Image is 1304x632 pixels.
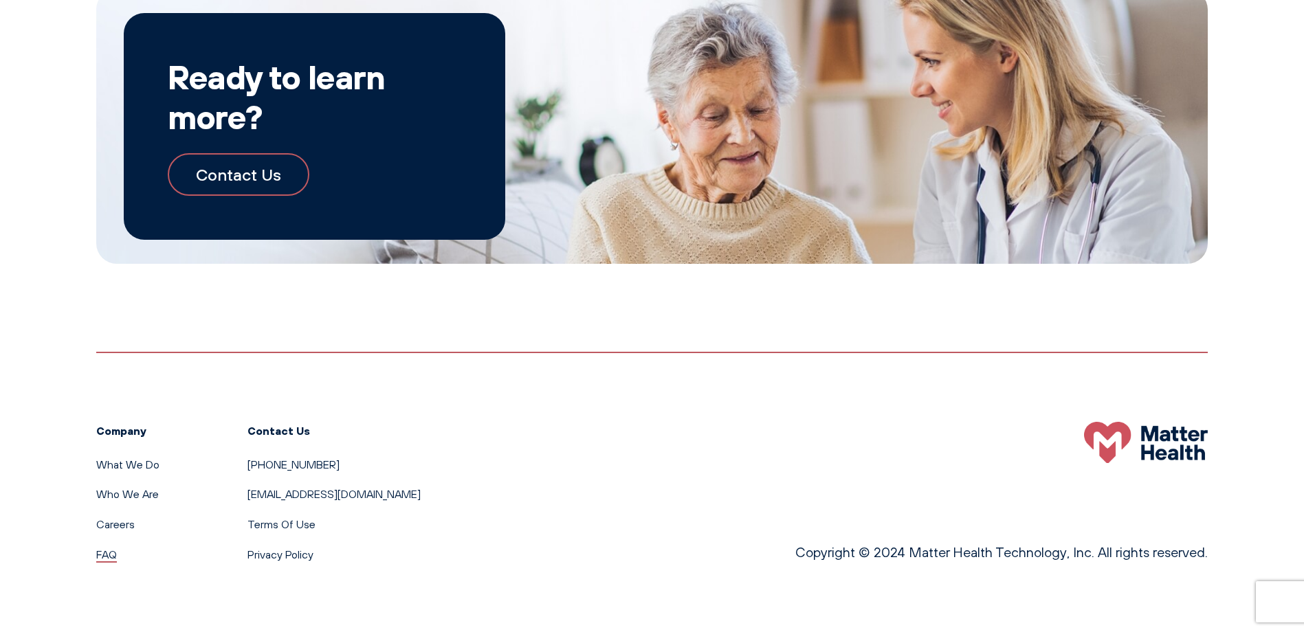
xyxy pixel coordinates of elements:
[168,153,309,196] a: Contact Us
[168,57,461,136] h2: Ready to learn more?
[96,517,135,531] a: Careers
[247,422,421,440] h3: Contact Us
[247,517,316,531] a: Terms Of Use
[96,487,159,501] a: Who We Are
[96,422,159,440] h3: Company
[96,548,117,561] a: FAQ
[247,458,340,471] a: [PHONE_NUMBER]
[247,487,421,501] a: [EMAIL_ADDRESS][DOMAIN_NAME]
[795,541,1208,563] p: Copyright © 2024 Matter Health Technology, Inc. All rights reserved.
[247,548,313,561] a: Privacy Policy
[96,458,159,471] a: What We Do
